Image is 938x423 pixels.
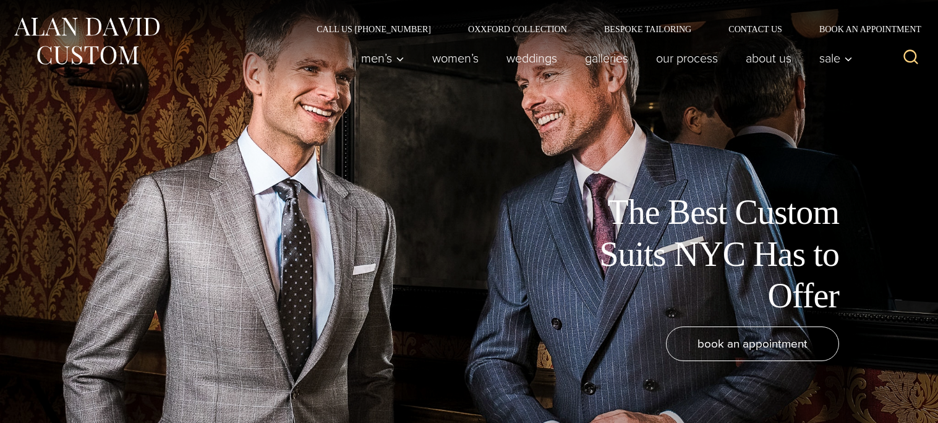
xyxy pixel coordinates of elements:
button: View Search Form [896,43,926,73]
span: Men’s [361,52,404,64]
h1: The Best Custom Suits NYC Has to Offer [561,192,839,317]
a: Women’s [419,46,493,70]
nav: Primary Navigation [347,46,859,70]
a: Contact Us [710,25,801,33]
nav: Secondary Navigation [298,25,926,33]
a: Bespoke Tailoring [586,25,710,33]
span: book an appointment [697,335,808,352]
a: weddings [493,46,571,70]
a: Our Process [642,46,732,70]
a: Galleries [571,46,642,70]
a: Book an Appointment [801,25,926,33]
a: book an appointment [666,327,839,361]
a: Oxxford Collection [450,25,586,33]
a: About Us [732,46,806,70]
img: Alan David Custom [12,14,161,69]
span: Sale [819,52,853,64]
a: Call Us [PHONE_NUMBER] [298,25,450,33]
